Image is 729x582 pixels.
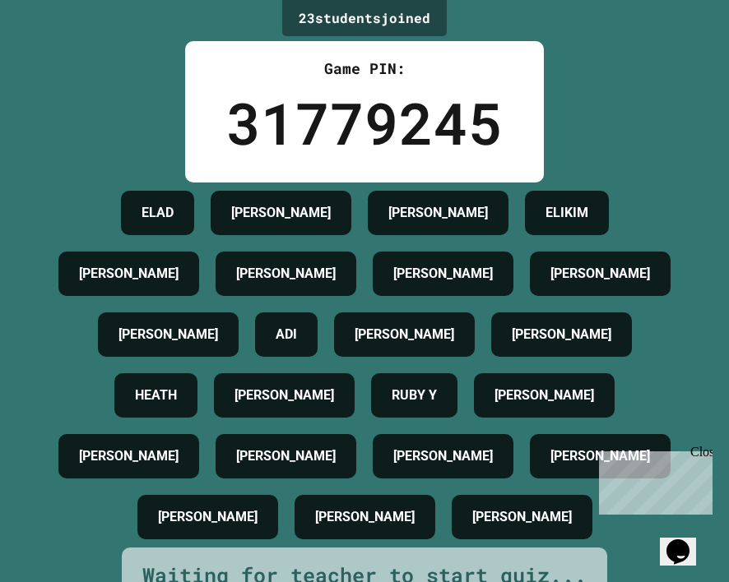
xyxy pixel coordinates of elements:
[592,445,713,515] iframe: chat widget
[234,386,334,405] h4: [PERSON_NAME]
[393,446,493,466] h4: [PERSON_NAME]
[355,325,454,344] h4: [PERSON_NAME]
[226,58,503,80] div: Game PIN:
[226,80,503,166] div: 31779245
[512,325,611,344] h4: [PERSON_NAME]
[550,264,650,284] h4: [PERSON_NAME]
[231,203,331,223] h4: [PERSON_NAME]
[135,386,177,405] h4: HEATH
[660,516,713,566] iframe: chat widget
[495,386,594,405] h4: [PERSON_NAME]
[79,264,179,284] h4: [PERSON_NAME]
[472,507,572,527] h4: [PERSON_NAME]
[118,325,218,344] h4: [PERSON_NAME]
[388,203,488,223] h4: [PERSON_NAME]
[315,507,415,527] h4: [PERSON_NAME]
[158,507,258,527] h4: [PERSON_NAME]
[142,203,174,223] h4: ELAD
[392,386,437,405] h4: RUBY Y
[236,264,336,284] h4: [PERSON_NAME]
[7,7,114,104] div: Chat with us now!Close
[236,446,336,466] h4: [PERSON_NAME]
[550,446,650,466] h4: [PERSON_NAME]
[276,325,297,344] h4: ADI
[79,446,179,466] h4: [PERSON_NAME]
[393,264,493,284] h4: [PERSON_NAME]
[546,203,588,223] h4: ELIKIM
